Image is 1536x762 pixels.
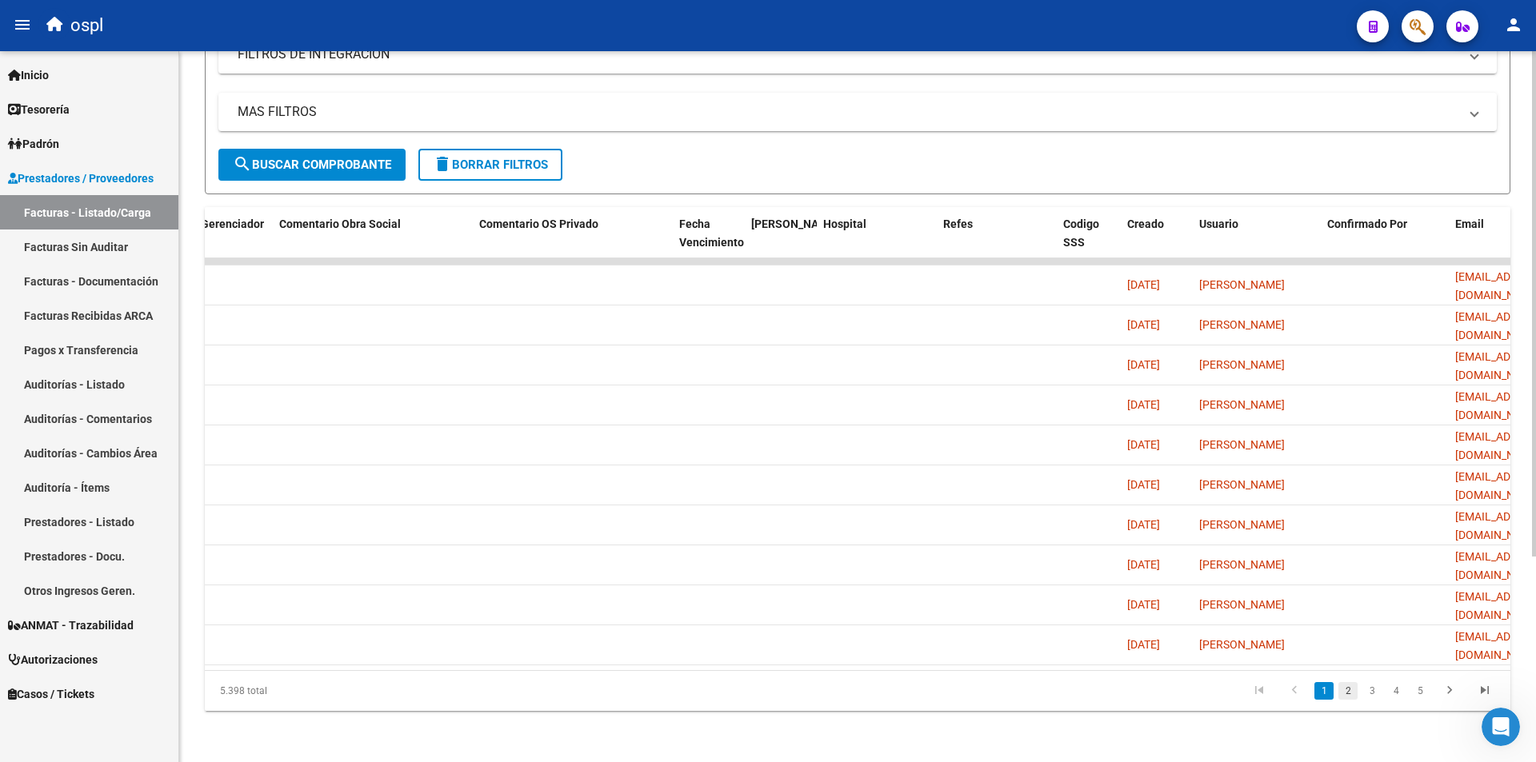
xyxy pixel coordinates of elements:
span: [PERSON_NAME] [1199,318,1285,331]
span: [PERSON_NAME] [1199,518,1285,531]
mat-panel-title: FILTROS DE INTEGRACION [238,46,1458,63]
datatable-header-cell: Confirmado Por [1321,207,1449,277]
mat-icon: search [233,154,252,174]
span: [PERSON_NAME] [1199,638,1285,651]
span: Email [1455,217,1484,230]
span: Inicio [8,66,49,84]
span: [DATE] [1127,318,1160,331]
span: Borrar Filtros [433,158,548,172]
mat-expansion-panel-header: MAS FILTROS [218,93,1497,131]
a: go to previous page [1279,682,1310,700]
span: [PERSON_NAME] [1199,398,1285,411]
datatable-header-cell: Comentario Obra Social [273,207,473,277]
span: [DATE] [1127,478,1160,491]
span: Comentario Obra Social [279,217,401,230]
mat-panel-title: MAS FILTROS [238,103,1458,121]
datatable-header-cell: Usuario [1193,207,1321,277]
span: [DATE] [1127,638,1160,651]
span: [DATE] [1127,398,1160,411]
datatable-header-cell: Hospital [817,207,937,277]
span: [PERSON_NAME] [751,217,838,230]
datatable-header-cell: Fecha Vencimiento [673,207,745,277]
button: Borrar Filtros [418,149,562,181]
span: Prestadores / Proveedores [8,170,154,187]
a: 5 [1410,682,1430,700]
span: Comentario OS Privado [479,217,598,230]
span: Creado [1127,217,1164,230]
span: Fecha Vencimiento [679,217,744,249]
datatable-header-cell: Fecha Confimado [745,207,817,277]
mat-icon: delete [433,154,452,174]
a: 1 [1314,682,1334,700]
mat-icon: menu [13,15,32,34]
span: Hospital [823,217,866,230]
div: 5.398 total [205,671,463,711]
span: [PERSON_NAME] [1199,478,1285,491]
span: [DATE] [1127,518,1160,531]
span: Refes [943,217,973,230]
span: [DATE] [1127,598,1160,611]
datatable-header-cell: Codigo SSS [1057,207,1121,277]
span: Autorizaciones [8,651,98,668]
a: 2 [1338,682,1358,700]
a: 3 [1362,682,1382,700]
span: [DATE] [1127,438,1160,451]
a: go to next page [1434,682,1465,700]
a: go to first page [1244,682,1274,700]
li: page 2 [1336,677,1360,704]
datatable-header-cell: Comentario OS Privado [473,207,673,277]
li: page 4 [1384,677,1408,704]
li: page 5 [1408,677,1432,704]
li: page 3 [1360,677,1384,704]
span: [PERSON_NAME] [1199,558,1285,571]
a: 4 [1386,682,1406,700]
mat-expansion-panel-header: FILTROS DE INTEGRACION [218,35,1497,74]
span: Casos / Tickets [8,685,94,703]
iframe: Intercom live chat [1482,708,1520,746]
span: [PERSON_NAME] [1199,358,1285,371]
span: Padrón [8,135,59,153]
span: [PERSON_NAME] [1199,278,1285,291]
li: page 1 [1312,677,1336,704]
span: [PERSON_NAME] [1199,438,1285,451]
span: Confirmado Por [1327,217,1407,230]
mat-icon: person [1504,15,1523,34]
datatable-header-cell: Creado [1121,207,1193,277]
span: ANMAT - Trazabilidad [8,616,134,634]
span: [PERSON_NAME] [1199,598,1285,611]
span: [DATE] [1127,358,1160,371]
span: Usuario [1199,217,1238,230]
span: Buscar Comprobante [233,158,391,172]
span: ospl [70,8,103,43]
a: go to last page [1470,682,1500,700]
button: Buscar Comprobante [218,149,406,181]
span: Tesorería [8,101,70,118]
datatable-header-cell: Refes [937,207,1057,277]
span: [DATE] [1127,278,1160,291]
span: Codigo SSS [1063,217,1099,249]
span: [DATE] [1127,558,1160,571]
